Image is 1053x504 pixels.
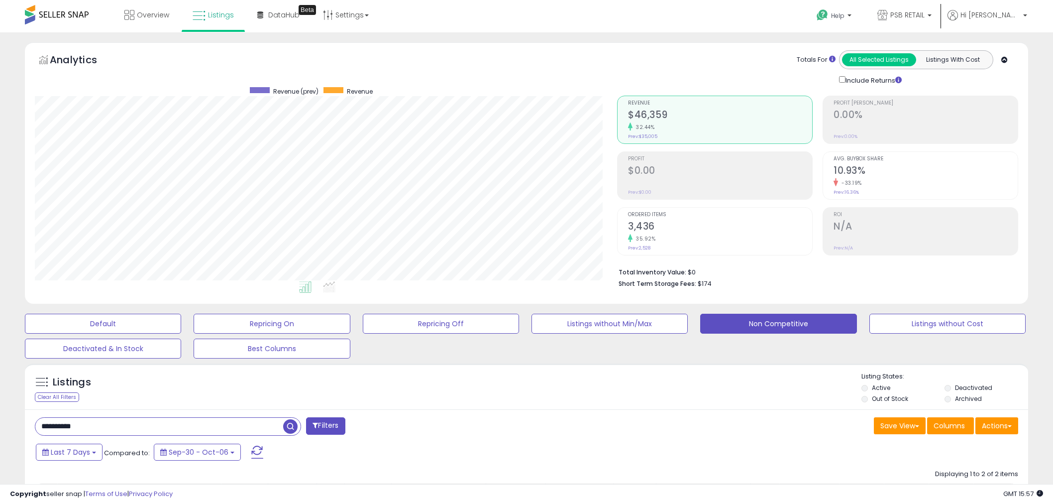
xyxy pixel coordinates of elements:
[960,10,1020,20] span: Hi [PERSON_NAME]
[628,221,812,234] h2: 3,436
[834,189,859,195] small: Prev: 16.36%
[834,245,853,251] small: Prev: N/A
[1003,489,1043,499] span: 2025-10-14 15:57 GMT
[104,448,150,458] span: Compared to:
[10,489,46,499] strong: Copyright
[834,133,857,139] small: Prev: 0.00%
[628,156,812,162] span: Profit
[628,133,657,139] small: Prev: $35,005
[861,372,1028,381] p: Listing States:
[10,490,173,499] div: seller snap | |
[531,314,688,334] button: Listings without Min/Max
[137,10,169,20] span: Overview
[25,314,181,334] button: Default
[809,1,861,32] a: Help
[51,447,90,457] span: Last 7 Days
[208,10,234,20] span: Listings
[874,417,926,434] button: Save View
[154,444,241,461] button: Sep-30 - Oct-06
[832,74,914,86] div: Include Returns
[955,383,992,392] label: Deactivated
[834,156,1018,162] span: Avg. Buybox Share
[35,392,79,402] div: Clear All Filters
[948,10,1027,32] a: Hi [PERSON_NAME]
[53,376,91,389] h5: Listings
[834,101,1018,106] span: Profit [PERSON_NAME]
[831,11,844,20] span: Help
[935,470,1018,479] div: Displaying 1 to 2 of 2 items
[890,10,925,20] span: PSB RETAIL
[194,314,350,334] button: Repricing On
[628,101,812,106] span: Revenue
[619,268,686,276] b: Total Inventory Value:
[838,179,862,187] small: -33.19%
[872,394,908,403] label: Out of Stock
[934,421,965,431] span: Columns
[842,53,916,66] button: All Selected Listings
[975,417,1018,434] button: Actions
[632,235,655,243] small: 35.92%
[628,189,651,195] small: Prev: $0.00
[85,489,127,499] a: Terms of Use
[194,339,350,359] button: Best Columns
[927,417,974,434] button: Columns
[299,5,316,15] div: Tooltip anchor
[628,245,650,251] small: Prev: 2,528
[25,339,181,359] button: Deactivated & In Stock
[816,9,829,21] i: Get Help
[268,10,300,20] span: DataHub
[363,314,519,334] button: Repricing Off
[347,87,373,96] span: Revenue
[797,55,836,65] div: Totals For
[916,53,990,66] button: Listings With Cost
[955,394,982,403] label: Archived
[628,212,812,218] span: Ordered Items
[834,109,1018,123] h2: 0.00%
[834,221,1018,234] h2: N/A
[628,109,812,123] h2: $46,359
[619,265,1011,277] li: $0
[834,165,1018,178] h2: 10.93%
[169,447,228,457] span: Sep-30 - Oct-06
[834,212,1018,218] span: ROI
[36,444,103,461] button: Last 7 Days
[872,383,890,392] label: Active
[273,87,318,96] span: Revenue (prev)
[632,124,654,131] small: 32.44%
[869,314,1026,334] button: Listings without Cost
[129,489,173,499] a: Privacy Policy
[628,165,812,178] h2: $0.00
[700,314,856,334] button: Non Competitive
[50,53,116,69] h5: Analytics
[306,417,345,435] button: Filters
[619,279,696,288] b: Short Term Storage Fees:
[698,279,712,288] span: $174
